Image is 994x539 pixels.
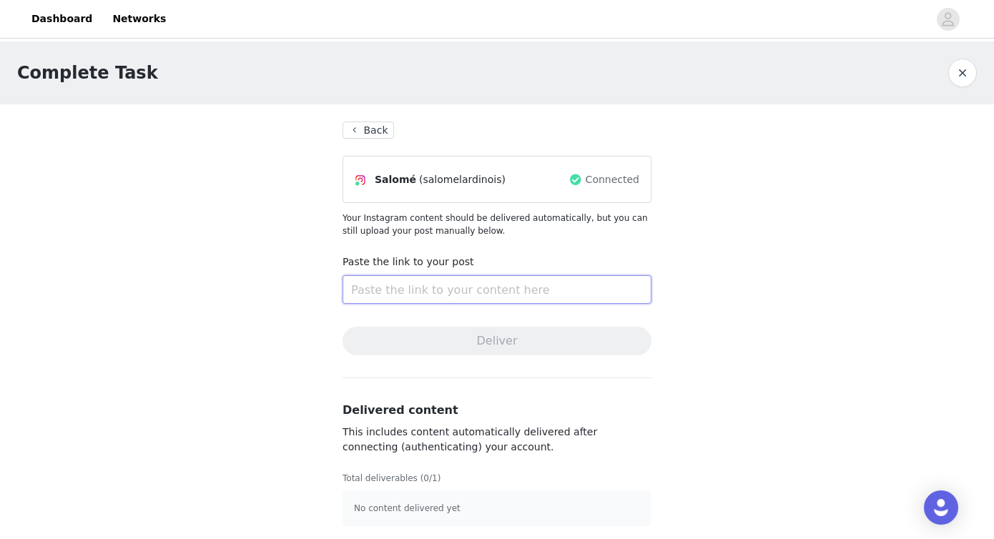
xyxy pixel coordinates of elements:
[104,3,174,35] a: Networks
[343,327,651,355] button: Deliver
[343,122,394,139] button: Back
[343,402,651,419] h3: Delivered content
[17,60,158,86] h1: Complete Task
[586,172,639,187] span: Connected
[924,490,958,525] div: Open Intercom Messenger
[355,174,366,186] img: Instagram Icon
[23,3,101,35] a: Dashboard
[343,275,651,304] input: Paste the link to your content here
[941,8,955,31] div: avatar
[354,502,640,515] p: No content delivered yet
[343,472,651,485] p: Total deliverables (0/1)
[343,256,474,267] label: Paste the link to your post
[419,172,506,187] span: (salomelardinois)
[343,426,597,453] span: This includes content automatically delivered after connecting (authenticating) your account.
[343,212,651,237] p: Your Instagram content should be delivered automatically, but you can still upload your post manu...
[375,172,416,187] span: Salomé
